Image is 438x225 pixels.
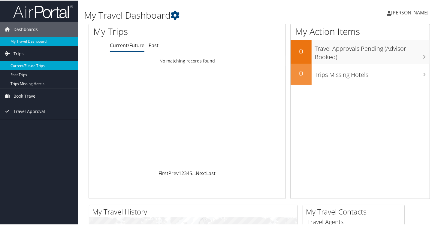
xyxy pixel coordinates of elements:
a: 0Travel Approvals Pending (Advisor Booked) [291,40,430,63]
a: Last [206,169,216,176]
span: … [192,169,196,176]
a: 4 [187,169,189,176]
a: 0Trips Missing Hotels [291,63,430,84]
span: [PERSON_NAME] [391,9,428,15]
h2: My Travel Contacts [306,206,404,216]
span: Book Travel [14,88,37,103]
span: Dashboards [14,21,38,36]
h2: 0 [291,46,312,56]
h2: My Travel History [92,206,297,216]
a: First [159,169,168,176]
a: 5 [189,169,192,176]
a: 2 [181,169,184,176]
h1: My Action Items [291,25,430,37]
h1: My Travel Dashboard [84,8,318,21]
img: airportal-logo.png [13,4,73,18]
a: 3 [184,169,187,176]
h3: Travel Approvals Pending (Advisor Booked) [315,41,430,61]
a: Past [149,41,159,48]
h1: My Trips [93,25,199,37]
td: No matching records found [89,55,285,66]
span: Travel Approval [14,103,45,118]
h2: 0 [291,68,312,78]
h3: Trips Missing Hotels [315,67,430,78]
span: Trips [14,46,24,61]
a: Current/Future [110,41,144,48]
a: Prev [168,169,179,176]
a: [PERSON_NAME] [387,3,434,21]
a: Next [196,169,206,176]
a: 1 [179,169,181,176]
